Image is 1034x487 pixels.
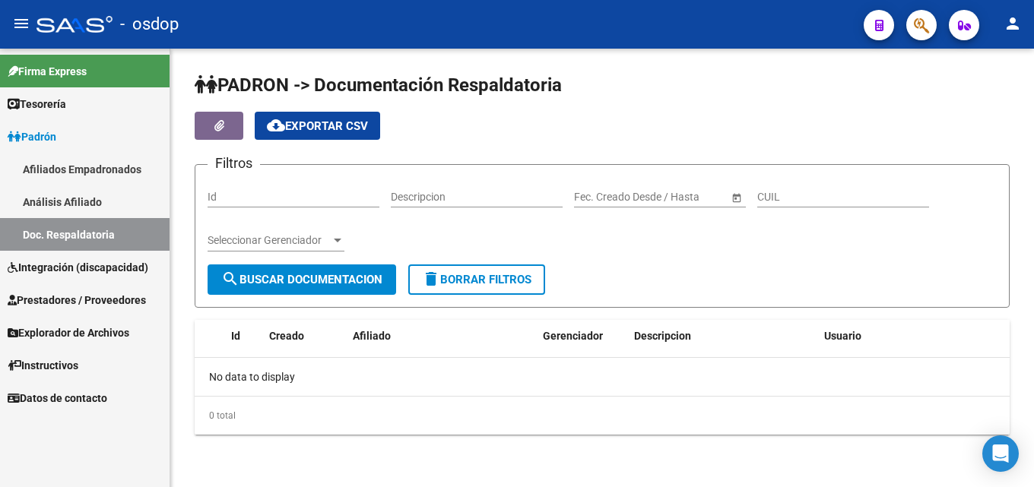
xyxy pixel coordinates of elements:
span: Creado [269,330,304,342]
span: Descripcion [634,330,691,342]
span: Tesorería [8,96,66,112]
span: Afiliado [353,330,391,342]
input: Start date [574,191,621,204]
div: No data to display [195,358,1010,396]
span: Explorador de Archivos [8,324,129,341]
span: Firma Express [8,63,87,80]
mat-icon: search [221,270,239,288]
mat-icon: person [1004,14,1022,33]
span: Prestadores / Proveedores [8,292,146,308]
span: Borrar Filtros [422,273,531,286]
mat-icon: delete [422,270,440,288]
div: 0 total [195,397,1010,435]
span: Buscar Documentacion [221,273,382,286]
span: Gerenciador [543,330,603,342]
span: Seleccionar Gerenciador [208,234,331,247]
span: Usuario [824,330,861,342]
span: Id [231,330,240,342]
input: End date [634,191,709,204]
button: Borrar Filtros [408,264,545,295]
span: PADRON -> Documentación Respaldatoria [195,74,562,96]
span: Datos de contacto [8,390,107,406]
datatable-header-cell: Descripcion [628,320,818,353]
datatable-header-cell: Id [225,320,263,353]
span: Exportar CSV [267,119,368,133]
div: Open Intercom Messenger [982,435,1019,472]
button: Open calendar [728,189,744,205]
span: Integración (discapacidad) [8,259,148,276]
mat-icon: menu [12,14,30,33]
span: - osdop [120,8,179,41]
datatable-header-cell: Afiliado [347,320,537,353]
button: Exportar CSV [255,112,380,140]
h3: Filtros [208,153,260,174]
span: Instructivos [8,357,78,374]
span: Padrón [8,128,56,145]
button: Buscar Documentacion [208,264,396,295]
datatable-header-cell: Gerenciador [537,320,628,353]
datatable-header-cell: Creado [263,320,347,353]
mat-icon: cloud_download [267,116,285,134]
